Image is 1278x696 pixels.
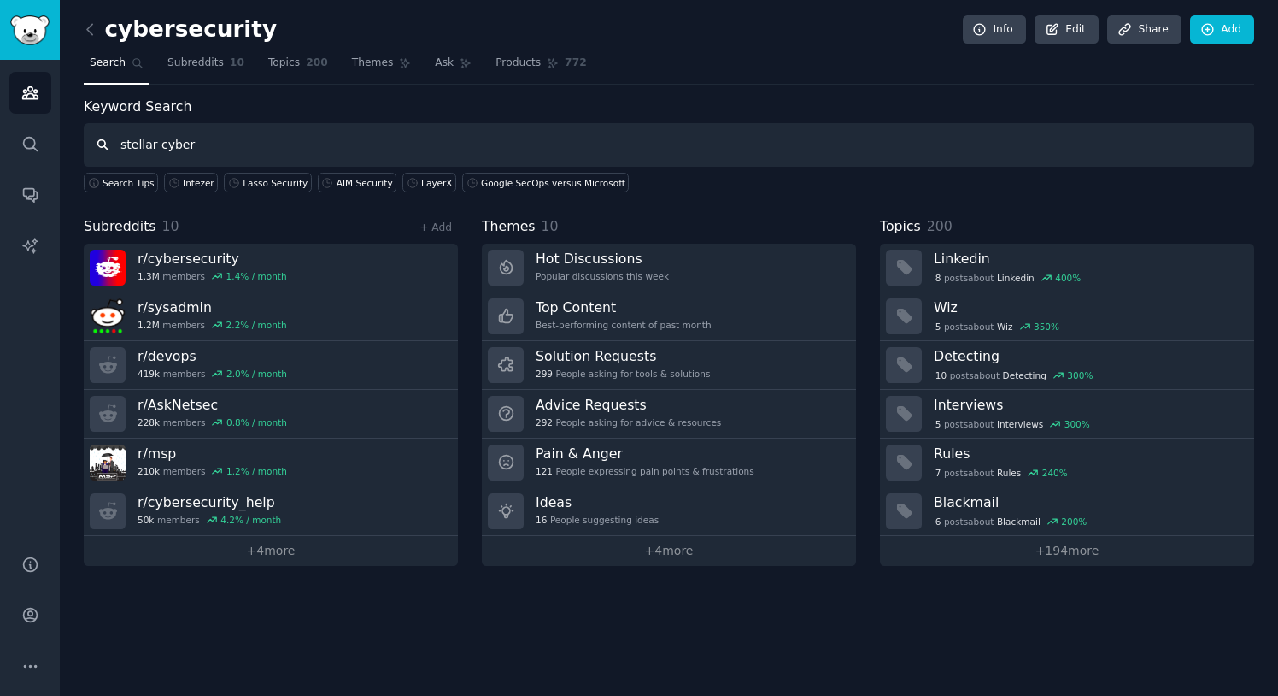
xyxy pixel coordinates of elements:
[226,465,287,477] div: 1.2 % / month
[997,516,1041,528] span: Blackmail
[138,465,160,477] span: 210k
[1055,272,1081,284] div: 400 %
[963,15,1026,44] a: Info
[536,514,659,526] div: People suggesting ideas
[934,347,1242,365] h3: Detecting
[536,416,721,428] div: People asking for advice & resources
[536,298,712,316] h3: Top Content
[138,396,287,414] h3: r/ AskNetsec
[167,56,224,71] span: Subreddits
[10,15,50,45] img: GummySearch logo
[337,177,393,189] div: AIM Security
[226,270,287,282] div: 1.4 % / month
[103,177,155,189] span: Search Tips
[934,270,1082,286] div: post s about
[84,50,149,85] a: Search
[220,514,281,526] div: 4.2 % / month
[481,177,625,189] div: Google SecOps versus Microsoft
[927,218,953,234] span: 200
[226,319,287,331] div: 2.2 % / month
[84,173,158,192] button: Search Tips
[997,272,1035,284] span: Linkedin
[1064,418,1090,430] div: 300 %
[482,216,536,238] span: Themes
[84,98,191,115] label: Keyword Search
[934,445,1242,463] h3: Rules
[880,341,1254,390] a: Detecting10postsaboutDetecting300%
[84,439,458,487] a: r/msp210kmembers1.2% / month
[84,16,277,44] h2: cybersecurity
[435,56,454,71] span: Ask
[935,467,941,479] span: 7
[536,347,710,365] h3: Solution Requests
[421,177,452,189] div: LayerX
[224,173,312,192] a: Lasso Security
[565,56,587,71] span: 772
[162,218,179,234] span: 10
[84,341,458,390] a: r/devops419kmembers2.0% / month
[536,465,754,477] div: People expressing pain points & frustrations
[482,536,856,566] a: +4more
[138,416,287,428] div: members
[935,272,941,284] span: 8
[482,341,856,390] a: Solution Requests299People asking for tools & solutions
[1107,15,1181,44] a: Share
[138,514,154,526] span: 50k
[1003,369,1046,381] span: Detecting
[90,250,126,286] img: cybersecurity
[934,368,1094,383] div: post s about
[84,390,458,439] a: r/AskNetsec228kmembers0.8% / month
[935,369,947,381] span: 10
[880,439,1254,487] a: Rules7postsaboutRules240%
[138,250,287,268] h3: r/ cybersecurity
[402,173,456,192] a: LayerX
[138,298,287,316] h3: r/ sysadmin
[183,177,214,189] div: Intezer
[536,493,659,511] h3: Ideas
[84,123,1254,167] input: Keyword search in audience
[935,516,941,528] span: 6
[482,244,856,292] a: Hot DiscussionsPopular discussions this week
[934,250,1242,268] h3: Linkedin
[90,298,126,334] img: sysadmin
[226,368,287,380] div: 2.0 % / month
[997,418,1043,430] span: Interviews
[1067,369,1093,381] div: 300 %
[880,390,1254,439] a: Interviews5postsaboutInterviews300%
[536,319,712,331] div: Best-performing content of past month
[934,493,1242,511] h3: Blackmail
[429,50,478,85] a: Ask
[536,465,553,477] span: 121
[880,536,1254,566] a: +194more
[1190,15,1254,44] a: Add
[318,173,396,192] a: AIM Security
[90,56,126,71] span: Search
[934,396,1242,414] h3: Interviews
[997,321,1013,333] span: Wiz
[482,390,856,439] a: Advice Requests292People asking for advice & resources
[935,418,941,430] span: 5
[138,347,287,365] h3: r/ devops
[536,368,710,380] div: People asking for tools & solutions
[164,173,218,192] a: Intezer
[84,487,458,536] a: r/cybersecurity_help50kmembers4.2% / month
[138,514,281,526] div: members
[462,173,629,192] a: Google SecOps versus Microsoft
[542,218,559,234] span: 10
[482,487,856,536] a: Ideas16People suggesting ideas
[1061,516,1087,528] div: 200 %
[880,487,1254,536] a: Blackmail6postsaboutBlackmail200%
[161,50,250,85] a: Subreddits10
[482,439,856,487] a: Pain & Anger121People expressing pain points & frustrations
[997,467,1021,479] span: Rules
[84,292,458,341] a: r/sysadmin1.2Mmembers2.2% / month
[90,445,126,481] img: msp
[880,216,921,238] span: Topics
[138,319,287,331] div: members
[1042,467,1068,479] div: 240 %
[536,250,669,268] h3: Hot Discussions
[880,244,1254,292] a: Linkedin8postsaboutLinkedin400%
[243,177,308,189] div: Lasso Security
[482,292,856,341] a: Top ContentBest-performing content of past month
[306,56,328,71] span: 200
